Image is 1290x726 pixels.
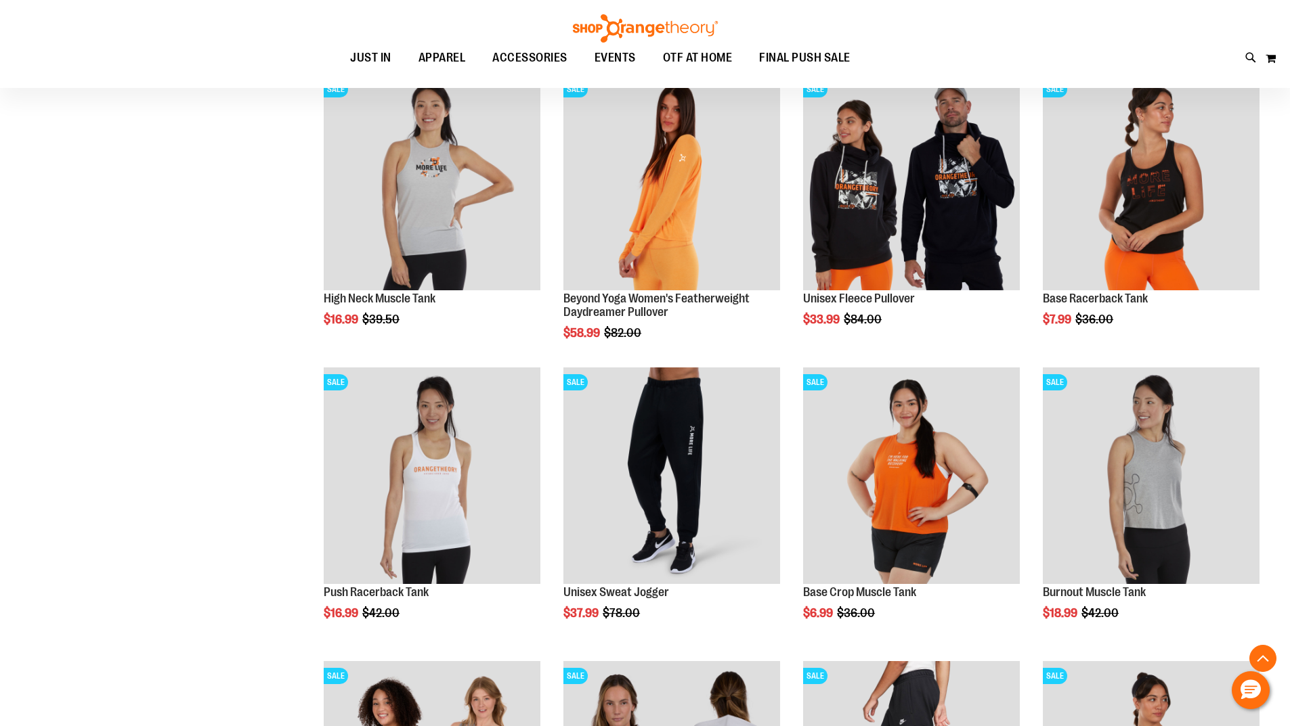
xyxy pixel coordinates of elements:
span: OTF AT HOME [663,43,733,73]
img: Product image for Beyond Yoga Womens Featherweight Daydreamer Pullover [563,74,780,291]
a: APPAREL [405,43,479,74]
span: SALE [563,668,588,684]
a: JUST IN [337,43,405,74]
span: SALE [1043,81,1067,97]
span: $42.00 [362,606,402,620]
a: High Neck Muscle Tank [324,292,435,305]
span: SALE [803,81,827,97]
a: Product image for Unisex Fleece PulloverSALE [803,74,1020,293]
img: Product image for Unisex Sweat Jogger [563,367,780,584]
span: SALE [1043,374,1067,390]
span: $6.99 [803,606,835,620]
a: Product image for Unisex Sweat JoggerSALE [563,367,780,586]
span: FINAL PUSH SALE [759,43,851,73]
span: SALE [803,374,827,390]
span: SALE [803,668,827,684]
button: Back To Top [1249,645,1276,672]
img: Product image for Push Racerback Tank [324,367,540,584]
a: Unisex Sweat Jogger [563,585,669,599]
span: SALE [563,81,588,97]
span: $84.00 [844,313,884,326]
a: Burnout Muscle Tank [1043,585,1146,599]
div: product [317,361,547,654]
a: Product image for Base Crop Muscle TankSALE [803,367,1020,586]
span: APPAREL [418,43,466,73]
span: $36.00 [837,606,877,620]
span: SALE [1043,668,1067,684]
img: Product image for Base Crop Muscle Tank [803,367,1020,584]
a: Base Racerback Tank [1043,292,1148,305]
span: $78.00 [603,606,642,620]
a: Product image for High Neck Muscle TankSALE [324,74,540,293]
span: $37.99 [563,606,601,620]
a: EVENTS [581,43,649,74]
a: FINAL PUSH SALE [746,43,864,73]
span: EVENTS [595,43,636,73]
span: SALE [324,668,348,684]
a: ACCESSORIES [479,43,581,74]
a: Base Crop Muscle Tank [803,585,916,599]
a: Product image for Base Racerback TankSALE [1043,74,1260,293]
span: $36.00 [1075,313,1115,326]
span: SALE [324,81,348,97]
img: Shop Orangetheory [571,14,720,43]
span: SALE [563,374,588,390]
a: Product image for Push Racerback TankSALE [324,367,540,586]
span: $39.50 [362,313,402,326]
img: Product image for Burnout Muscle Tank [1043,367,1260,584]
img: Product image for Base Racerback Tank [1043,74,1260,291]
span: $7.99 [1043,313,1073,326]
span: SALE [324,374,348,390]
span: $42.00 [1081,606,1121,620]
div: product [1036,361,1266,654]
div: product [317,68,547,361]
img: Product image for Unisex Fleece Pullover [803,74,1020,291]
a: Product image for Burnout Muscle TankSALE [1043,367,1260,586]
a: Product image for Beyond Yoga Womens Featherweight Daydreamer PulloverSALE [563,74,780,293]
div: product [1036,68,1266,361]
div: product [796,361,1027,654]
span: $33.99 [803,313,842,326]
a: Beyond Yoga Women's Featherweight Daydreamer Pullover [563,292,750,319]
span: $58.99 [563,326,602,340]
div: product [557,361,787,654]
span: JUST IN [350,43,391,73]
span: $18.99 [1043,606,1079,620]
a: Push Racerback Tank [324,585,429,599]
a: OTF AT HOME [649,43,746,74]
span: $82.00 [604,326,643,340]
a: Unisex Fleece Pullover [803,292,915,305]
img: Product image for High Neck Muscle Tank [324,74,540,291]
div: product [557,68,787,374]
span: $16.99 [324,313,360,326]
button: Hello, have a question? Let’s chat. [1232,671,1270,709]
div: product [796,68,1027,361]
span: ACCESSORIES [492,43,567,73]
span: $16.99 [324,606,360,620]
